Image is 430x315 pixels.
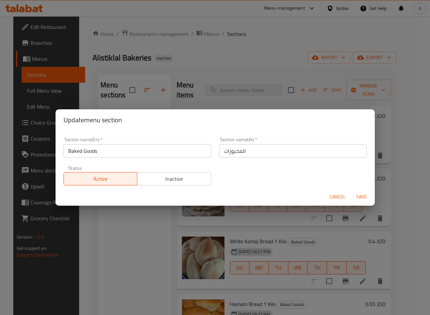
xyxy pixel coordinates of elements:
[64,115,367,125] h2: Update menu section
[354,193,369,201] span: Save
[64,172,138,185] button: Active
[351,191,372,203] button: Save
[64,144,211,157] input: Please enter section name(en)
[330,193,346,201] span: Cancel
[137,172,211,185] button: Inactive
[327,191,348,203] button: Cancel
[219,144,367,157] input: Please enter section name(ar)
[67,174,135,184] span: Active
[140,174,209,184] span: Inactive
